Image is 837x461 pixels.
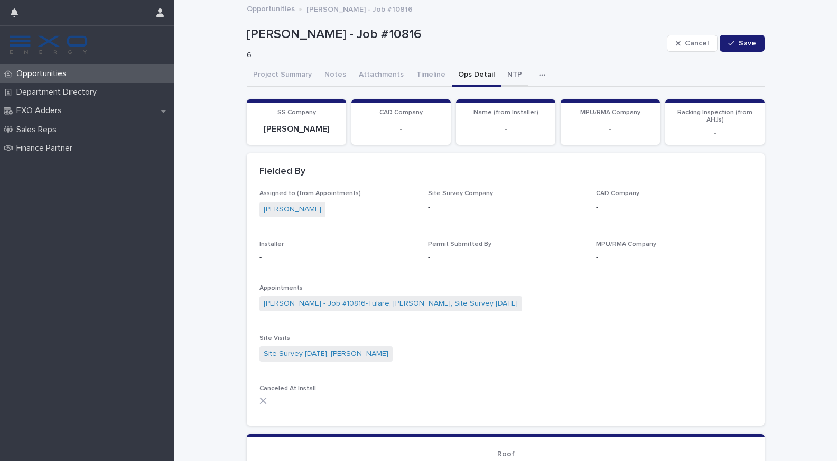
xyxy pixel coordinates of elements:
[247,51,658,60] p: 6
[358,124,444,134] p: -
[428,241,491,247] span: Permit Submitted By
[259,252,415,263] p: -
[259,241,284,247] span: Installer
[739,40,756,47] span: Save
[352,64,410,87] button: Attachments
[264,298,518,309] a: [PERSON_NAME] - Job #10816-Tulare; [PERSON_NAME], Site Survey [DATE]
[264,348,388,359] a: Site Survey [DATE]; [PERSON_NAME]
[720,35,765,52] button: Save
[473,109,538,116] span: Name (from Installer)
[497,450,515,458] span: Roof
[259,335,290,342] span: Site Visits
[580,109,640,116] span: MPU/RMA Company
[12,87,105,97] p: Department Directory
[318,64,352,87] button: Notes
[259,385,316,392] span: Canceled At Install
[596,190,639,197] span: CAD Company
[253,124,340,134] p: [PERSON_NAME]
[379,109,423,116] span: CAD Company
[452,64,501,87] button: Ops Detail
[247,64,318,87] button: Project Summary
[462,124,549,134] p: -
[428,202,584,213] p: -
[428,252,584,263] p: -
[410,64,452,87] button: Timeline
[596,241,656,247] span: MPU/RMA Company
[685,40,709,47] span: Cancel
[277,109,316,116] span: SS Company
[259,285,303,291] span: Appointments
[501,64,528,87] button: NTP
[567,124,654,134] p: -
[306,3,413,14] p: [PERSON_NAME] - Job #10816
[672,128,758,139] p: -
[8,34,89,56] img: FKS5r6ZBThi8E5hshIGi
[677,109,752,123] span: Racking Inspection (from AHJs)
[596,202,752,213] p: -
[596,252,752,263] p: -
[247,2,295,14] a: Opportunities
[667,35,718,52] button: Cancel
[264,204,321,215] a: [PERSON_NAME]
[12,106,70,116] p: EXO Adders
[428,190,493,197] span: Site Survey Company
[12,143,81,153] p: Finance Partner
[12,69,75,79] p: Opportunities
[12,125,65,135] p: Sales Reps
[259,190,361,197] span: Assigned to (from Appointments)
[247,27,663,42] p: [PERSON_NAME] - Job #10816
[259,166,305,178] h2: Fielded By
